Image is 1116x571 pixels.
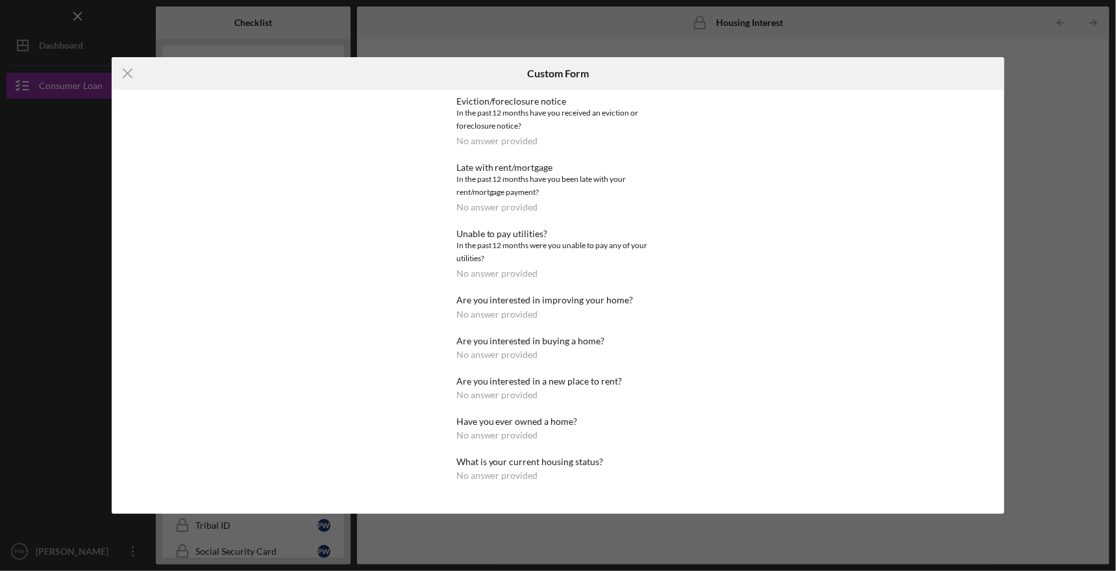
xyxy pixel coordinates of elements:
[456,295,660,305] div: Are you interested in improving your home?
[456,376,660,387] div: Are you interested in a new place to rent?
[456,107,660,133] div: In the past 12 months have you received an eviction or foreclosure notice?
[456,457,660,467] div: What is your current housing status?
[456,470,538,481] div: No answer provided
[456,349,538,360] div: No answer provided
[456,430,538,440] div: No answer provided
[456,268,538,279] div: No answer provided
[456,136,538,146] div: No answer provided
[456,96,660,107] div: Eviction/foreclosure notice
[456,309,538,320] div: No answer provided
[456,336,660,346] div: Are you interested in buying a home?
[527,68,589,79] h6: Custom Form
[456,173,660,199] div: In the past 12 months have you been late with your rent/mortgage payment?
[456,390,538,400] div: No answer provided
[456,416,660,427] div: Have you ever owned a home?
[456,239,660,265] div: In the past 12 months were you unable to pay any of your utilities?
[456,202,538,212] div: No answer provided
[456,229,660,239] div: Unable to pay utilities?
[456,162,660,173] div: Late with rent/mortgage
